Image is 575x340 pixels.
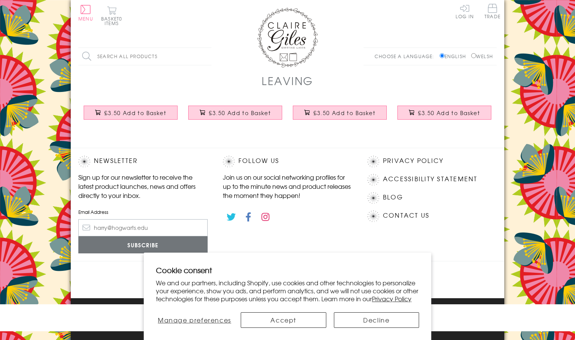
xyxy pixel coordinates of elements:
[383,192,403,202] a: Blog
[484,4,500,19] span: Trade
[78,156,208,167] h2: Newsletter
[78,172,208,200] p: Sign up for our newsletter to receive the latest product launches, news and offers directly to yo...
[156,312,233,328] button: Manage preferences
[262,73,313,89] h1: Leaving
[104,109,166,117] span: £3.50 Add to Basket
[383,174,478,184] a: Accessibility Statement
[158,315,231,324] span: Manage preferences
[78,15,93,22] span: Menu
[372,294,411,303] a: Privacy Policy
[105,15,122,27] span: 0 items
[78,209,208,215] label: Email Address
[101,6,122,25] button: Basket0 items
[78,236,208,253] input: Subscribe
[223,156,352,167] h2: Follow Us
[418,109,480,117] span: £3.50 Add to Basket
[84,106,178,120] button: £3.50 Add to Basket
[334,312,419,328] button: Decline
[383,156,443,166] a: Privacy Policy
[241,312,326,328] button: Accept
[392,100,497,133] a: Good Luck Leaving Card, Arrow and Bird, Bon Voyage £3.50 Add to Basket
[293,106,387,120] button: £3.50 Add to Basket
[383,210,429,221] a: Contact Us
[78,48,211,65] input: Search all products
[456,4,474,19] a: Log In
[223,172,352,200] p: Join us on our social networking profiles for up to the minute news and product releases the mome...
[397,106,492,120] button: £3.50 Add to Basket
[287,100,392,133] a: Good Luck Card, Sorry You're Leaving Pink, Embellished with a padded star £3.50 Add to Basket
[471,53,493,60] label: Welsh
[78,100,183,133] a: Good Luck Card, Sorry You're Leaving Blue, Embellished with a padded star £3.50 Add to Basket
[440,53,445,58] input: English
[156,279,419,302] p: We and our partners, including Shopify, use cookies and other technologies to personalize your ex...
[156,265,419,275] h2: Cookie consent
[313,109,375,117] span: £3.50 Add to Basket
[183,100,287,133] a: Good Luck Leaving Card, Bird Card, Goodbye and Good Luck £3.50 Add to Basket
[484,4,500,20] a: Trade
[209,109,271,117] span: £3.50 Add to Basket
[471,53,476,58] input: Welsh
[188,106,283,120] button: £3.50 Add to Basket
[440,53,470,60] label: English
[257,8,318,68] img: Claire Giles Greetings Cards
[375,53,438,60] p: Choose a language:
[204,48,211,65] input: Search
[78,5,93,21] button: Menu
[78,219,208,236] input: harry@hogwarts.edu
